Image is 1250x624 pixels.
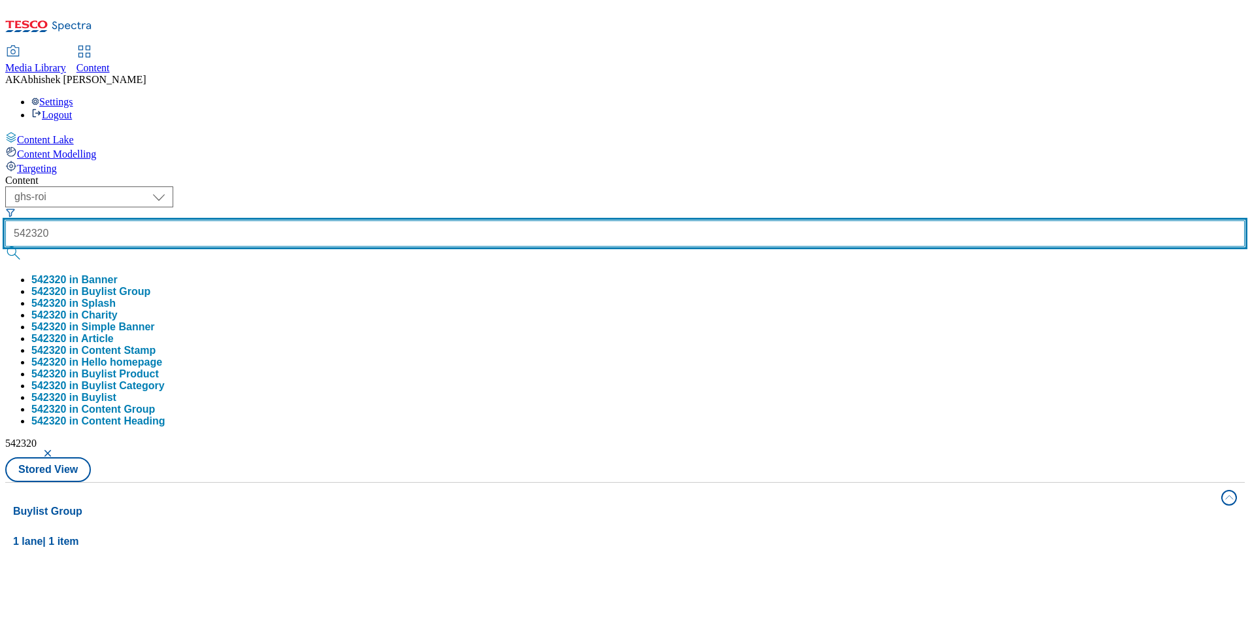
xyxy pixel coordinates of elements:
a: Targeting [5,160,1245,175]
span: Charity [82,309,118,321]
span: Buylist Category [82,380,165,391]
a: Content Lake [5,131,1245,146]
button: 542320 in Splash [31,298,116,309]
a: Logout [31,109,72,120]
div: Content [5,175,1245,186]
a: Content Modelling [5,146,1245,160]
span: Content Modelling [17,148,96,160]
button: 542320 in Content Group [31,404,155,415]
div: 542320 in [31,368,159,380]
div: 542320 in [31,380,165,392]
button: 542320 in Hello homepage [31,356,162,368]
span: Article [81,333,114,344]
svg: Search Filters [5,207,16,218]
button: Stored View [5,457,91,482]
span: Media Library [5,62,66,73]
h4: Buylist Group [13,504,1213,519]
button: 542320 in Buylist Category [31,380,165,392]
a: Media Library [5,46,66,74]
a: Settings [31,96,73,107]
span: Targeting [17,163,57,174]
span: 1 lane | 1 item [13,536,79,547]
span: Content Lake [17,134,74,145]
div: 542320 in [31,333,114,345]
button: Buylist Group1 lane| 1 item [5,483,1245,556]
button: 542320 in Content Stamp [31,345,156,356]
button: 542320 in Buylist [31,392,116,404]
button: 542320 in Content Heading [31,415,165,427]
button: 542320 in Charity [31,309,118,321]
span: Content [76,62,110,73]
div: 542320 in [31,309,118,321]
input: Search [5,220,1245,247]
a: Content [76,46,110,74]
span: Abhishek [PERSON_NAME] [20,74,146,85]
span: Buylist [82,392,116,403]
button: 542320 in Buylist Product [31,368,159,380]
div: 542320 in [31,392,116,404]
button: 542320 in Buylist Group [31,286,150,298]
button: 542320 in Article [31,333,114,345]
span: AK [5,74,20,85]
span: Buylist Product [82,368,159,379]
span: 542320 [5,438,37,449]
button: 542320 in Simple Banner [31,321,155,333]
button: 542320 in Banner [31,274,118,286]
